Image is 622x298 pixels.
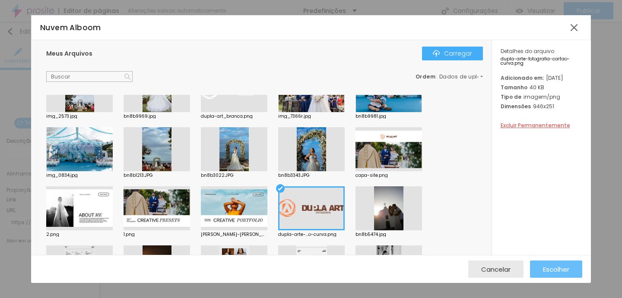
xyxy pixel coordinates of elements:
font: img_7366r.jpg [278,113,311,119]
font: dupla-art_branca.png [201,113,253,119]
button: Escolher [530,260,582,278]
font: Detalhes do arquivo [501,47,554,55]
button: Cancelar [468,260,524,278]
font: bn8b3343.JPG [278,172,310,179]
font: img_0834.jpg [46,172,78,179]
font: capa-site.png [355,172,388,179]
font: 1.png [124,231,135,238]
font: Ordem [416,73,436,80]
font: Dados de upload [439,73,489,80]
input: Buscar [46,71,133,82]
font: bn8b5474.jpg [355,231,386,238]
font: Cancelar [481,265,511,274]
font: Tipo de [501,93,521,100]
font: Tamanho [501,84,527,91]
font: : [435,73,437,80]
font: bn8b1213.JPG [124,172,153,179]
font: Escolher [543,265,569,274]
font: Dimensões [501,103,531,110]
font: 2.png [46,231,59,238]
font: Excluir Permanentemente [501,122,570,129]
font: imagem/png [524,93,560,100]
font: bn8b3022.JPG [201,172,234,179]
font: Adicionado em: [501,74,544,82]
font: img_2573.jpg [46,113,77,119]
button: ÍconeCarregar [422,47,483,60]
font: 40 KB [530,84,544,91]
font: Carregar [444,49,472,58]
font: Meus Arquivos [46,49,92,58]
font: bn8b9981.jpg [355,113,386,119]
font: [PERSON_NAME]-[PERSON_NAME]...tofolio.png [201,231,302,238]
font: Nuvem Alboom [40,22,101,33]
img: Ícone [433,50,440,57]
font: dupla-arte-fotografia-cartao-curva.png [501,56,570,66]
font: 946x251 [533,103,554,110]
font: dupla-arte-...o-curva.png [278,231,336,238]
img: Ícone [124,74,130,80]
font: [DATE] [546,74,563,82]
font: bn8b9969.jpg [124,113,156,119]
